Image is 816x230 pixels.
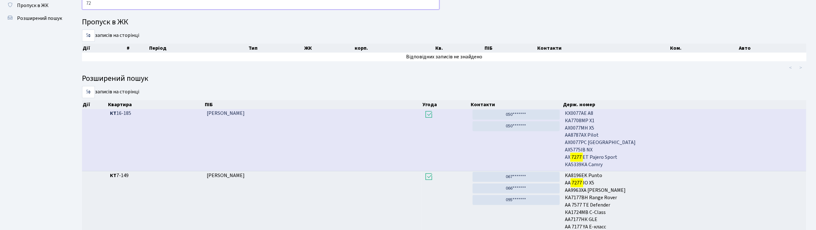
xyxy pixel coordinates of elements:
th: Період [149,44,248,53]
span: КХ0077АЕ A8 КА7708МР X1 AX0077MH X5 АА8787АХ Pilot AX0077PC [GEOGRAPHIC_DATA] АХ5775ІВ NX АХ ЕТ P... [565,110,804,168]
th: Дії [82,44,126,53]
th: корп. [354,44,435,53]
span: 7-149 [110,172,201,179]
span: [PERSON_NAME] [207,110,245,117]
mark: 7277 [571,178,583,187]
th: # [126,44,149,53]
th: Ком. [670,44,739,53]
span: 16-185 [110,110,201,117]
b: КТ [110,110,116,117]
span: [PERSON_NAME] [207,172,245,179]
th: ПІБ [204,100,422,109]
th: Тип [248,44,304,53]
th: Квартира [107,100,204,109]
span: Пропуск в ЖК [17,2,49,9]
a: Розширений пошук [3,12,68,25]
mark: 7277 [570,153,583,162]
th: Контакти [470,100,563,109]
select: записів на сторінці [82,30,95,42]
h4: Пропуск в ЖК [82,18,806,27]
th: ПІБ [484,44,537,53]
th: Дії [82,100,107,109]
td: Відповідних записів не знайдено [82,53,806,61]
label: записів на сторінці [82,30,139,42]
th: Держ. номер [563,100,807,109]
select: записів на сторінці [82,86,95,98]
th: Контакти [537,44,670,53]
th: Авто [738,44,806,53]
th: Кв. [435,44,484,53]
h4: Розширений пошук [82,74,806,83]
b: КТ [110,172,116,179]
span: Розширений пошук [17,15,62,22]
label: записів на сторінці [82,86,139,98]
th: ЖК [304,44,354,53]
th: Угода [422,100,470,109]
